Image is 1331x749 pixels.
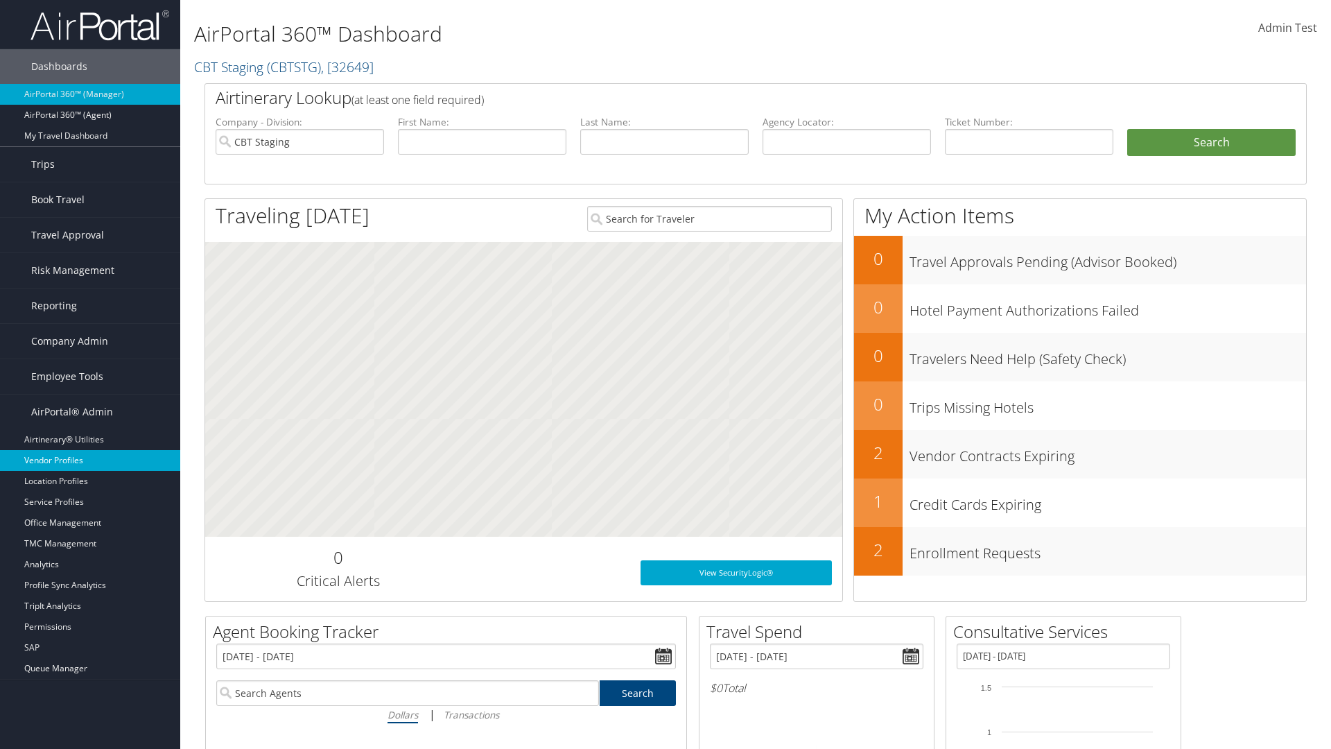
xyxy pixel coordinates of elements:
[213,620,686,644] h2: Agent Booking Tracker
[854,527,1306,576] a: 2Enrollment Requests
[600,680,677,706] a: Search
[763,115,931,129] label: Agency Locator:
[1127,129,1296,157] button: Search
[910,294,1306,320] h3: Hotel Payment Authorizations Failed
[31,253,114,288] span: Risk Management
[706,620,934,644] h2: Travel Spend
[31,289,77,323] span: Reporting
[854,344,903,368] h2: 0
[216,86,1204,110] h2: Airtinerary Lookup
[216,706,676,723] div: |
[31,395,113,429] span: AirPortal® Admin
[854,490,903,513] h2: 1
[398,115,566,129] label: First Name:
[31,324,108,359] span: Company Admin
[388,708,418,721] i: Dollars
[194,58,374,76] a: CBT Staging
[854,441,903,465] h2: 2
[910,343,1306,369] h3: Travelers Need Help (Safety Check)
[854,333,1306,381] a: 0Travelers Need Help (Safety Check)
[580,115,749,129] label: Last Name:
[910,391,1306,417] h3: Trips Missing Hotels
[854,538,903,562] h2: 2
[1258,7,1317,50] a: Admin Test
[321,58,374,76] span: , [ 32649 ]
[953,620,1181,644] h2: Consultative Services
[351,92,484,107] span: (at least one field required)
[910,440,1306,466] h3: Vendor Contracts Expiring
[854,201,1306,230] h1: My Action Items
[194,19,943,49] h1: AirPortal 360™ Dashboard
[854,295,903,319] h2: 0
[910,537,1306,563] h3: Enrollment Requests
[31,147,55,182] span: Trips
[854,247,903,270] h2: 0
[216,571,460,591] h3: Critical Alerts
[31,9,169,42] img: airportal-logo.png
[216,680,599,706] input: Search Agents
[945,115,1113,129] label: Ticket Number:
[641,560,832,585] a: View SecurityLogic®
[981,684,991,692] tspan: 1.5
[267,58,321,76] span: ( CBTSTG )
[710,680,923,696] h6: Total
[1258,20,1317,35] span: Admin Test
[31,182,85,217] span: Book Travel
[216,546,460,569] h2: 0
[854,393,903,416] h2: 0
[854,479,1306,527] a: 1Credit Cards Expiring
[216,201,369,230] h1: Traveling [DATE]
[854,430,1306,479] a: 2Vendor Contracts Expiring
[910,488,1306,515] h3: Credit Cards Expiring
[987,728,991,737] tspan: 1
[854,381,1306,430] a: 0Trips Missing Hotels
[31,49,87,84] span: Dashboards
[444,708,499,721] i: Transactions
[587,206,832,232] input: Search for Traveler
[710,680,722,696] span: $0
[910,246,1306,272] h3: Travel Approvals Pending (Advisor Booked)
[31,218,104,252] span: Travel Approval
[31,359,103,394] span: Employee Tools
[854,236,1306,284] a: 0Travel Approvals Pending (Advisor Booked)
[216,115,384,129] label: Company - Division:
[854,284,1306,333] a: 0Hotel Payment Authorizations Failed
